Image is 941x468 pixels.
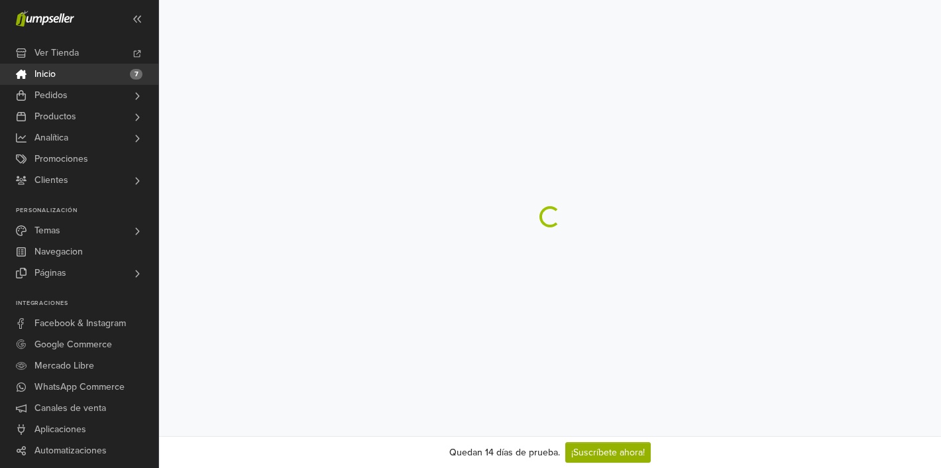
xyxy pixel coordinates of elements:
span: Automatizaciones [34,440,107,461]
a: ¡Suscríbete ahora! [565,442,651,463]
span: WhatsApp Commerce [34,377,125,398]
span: Ver Tienda [34,42,79,64]
span: Google Commerce [34,334,112,355]
span: Aplicaciones [34,419,86,440]
span: Temas [34,220,60,241]
span: Pedidos [34,85,68,106]
span: Facebook & Instagram [34,313,126,334]
span: Navegacion [34,241,83,263]
span: Inicio [34,64,56,85]
p: Personalización [16,207,158,215]
span: Mercado Libre [34,355,94,377]
span: Productos [34,106,76,127]
span: Canales de venta [34,398,106,419]
span: 7 [130,69,142,80]
span: Promociones [34,148,88,170]
span: Páginas [34,263,66,284]
span: Analítica [34,127,68,148]
p: Integraciones [16,300,158,308]
div: Quedan 14 días de prueba. [449,445,560,459]
span: Clientes [34,170,68,191]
